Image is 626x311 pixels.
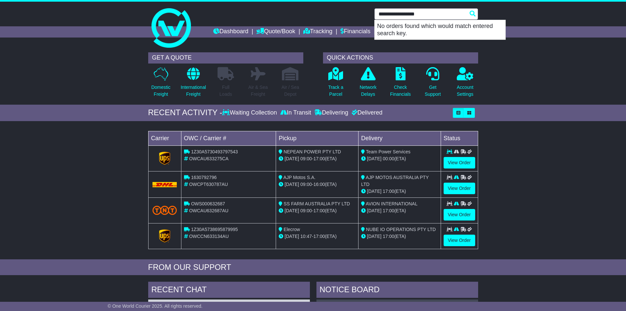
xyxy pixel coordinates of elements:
[444,183,475,194] a: View Order
[300,234,312,239] span: 10:47
[279,233,356,240] div: - (ETA)
[350,109,383,117] div: Delivered
[361,207,438,214] div: (ETA)
[180,67,206,101] a: InternationalFreight
[444,235,475,246] a: View Order
[303,26,332,38] a: Tracking
[361,188,438,195] div: (ETA)
[361,175,429,187] span: AJP MOTOS AUSTRALIA PTY LTD
[383,156,394,161] span: 00:00
[282,84,299,98] p: Air / Sea Depot
[361,233,438,240] div: (ETA)
[328,67,344,101] a: Track aParcel
[189,234,229,239] span: OWCCN633134AU
[285,182,299,187] span: [DATE]
[366,149,410,154] span: Team Power Services
[152,206,177,215] img: TNT_Domestic.png
[276,131,359,145] td: Pickup
[159,229,170,243] img: GetCarrierServiceLogo
[213,26,248,38] a: Dashboard
[358,131,441,145] td: Delivery
[300,208,312,213] span: 09:00
[191,149,238,154] span: 1Z30A5730493797543
[313,109,350,117] div: Delivering
[284,227,300,232] span: Elecrow
[248,84,268,98] p: Air & Sea Freight
[148,263,478,272] div: FROM OUR SUPPORT
[456,67,474,101] a: AccountSettings
[444,209,475,220] a: View Order
[375,20,505,39] p: No orders found which would match entered search key.
[383,189,394,194] span: 17:00
[366,201,417,206] span: AVION INTERNATIONAL
[441,131,478,145] td: Status
[181,84,206,98] p: International Freight
[108,303,203,309] span: © One World Courier 2025. All rights reserved.
[367,156,382,161] span: [DATE]
[300,156,312,161] span: 09:00
[284,201,350,206] span: SS FARM AUSTRALIA PTY LTD
[285,156,299,161] span: [DATE]
[457,84,474,98] p: Account Settings
[367,208,382,213] span: [DATE]
[189,208,228,213] span: OWCAU632687AU
[148,282,310,299] div: RECENT CHAT
[383,234,394,239] span: 17:00
[152,182,177,187] img: DHL.png
[279,181,356,188] div: - (ETA)
[340,26,370,38] a: Financials
[313,156,325,161] span: 17:00
[390,67,411,101] a: CheckFinancials
[285,208,299,213] span: [DATE]
[191,201,225,206] span: OWS000632687
[148,108,222,117] div: RECENT ACTIVITY -
[367,189,382,194] span: [DATE]
[189,156,228,161] span: OWCAU633275CA
[191,227,238,232] span: 1Z30A5738695879995
[366,227,436,232] span: NUBE IO OPERATIONS PTY LTD
[159,152,170,165] img: GetCarrierServiceLogo
[222,109,278,117] div: Waiting Collection
[361,155,438,162] div: (ETA)
[359,84,376,98] p: Network Delays
[279,207,356,214] div: - (ETA)
[151,67,171,101] a: DomesticFreight
[191,175,217,180] span: 1630792796
[390,84,411,98] p: Check Financials
[300,182,312,187] span: 09:00
[279,109,313,117] div: In Transit
[367,234,382,239] span: [DATE]
[189,182,228,187] span: OWCPT630787AU
[359,67,377,101] a: NetworkDelays
[285,234,299,239] span: [DATE]
[181,131,276,145] td: OWC / Carrier #
[151,84,170,98] p: Domestic Freight
[283,175,315,180] span: AJP Motos S.A.
[313,234,325,239] span: 17:00
[316,282,478,299] div: NOTICE BOARD
[328,84,343,98] p: Track a Parcel
[424,67,441,101] a: GetSupport
[284,149,341,154] span: NEPEAN POWER PTY LTD
[444,157,475,168] a: View Order
[323,52,478,64] div: QUICK ACTIONS
[218,84,234,98] p: Full Loads
[148,52,303,64] div: GET A QUOTE
[313,208,325,213] span: 17:00
[279,155,356,162] div: - (ETA)
[256,26,295,38] a: Quote/Book
[425,84,441,98] p: Get Support
[148,131,181,145] td: Carrier
[383,208,394,213] span: 17:00
[313,182,325,187] span: 16:00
